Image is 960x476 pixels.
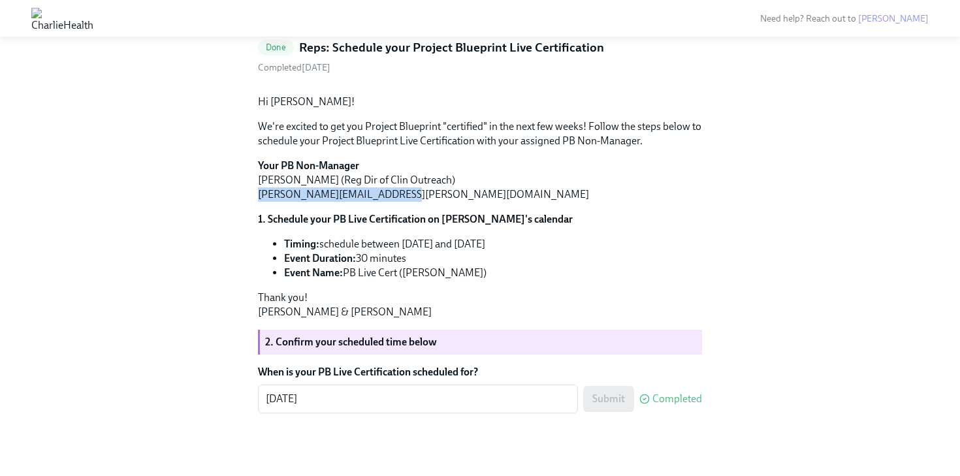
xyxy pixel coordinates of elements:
[760,13,929,24] span: Need help? Reach out to
[258,365,702,379] label: When is your PB Live Certification scheduled for?
[258,159,359,172] strong: Your PB Non-Manager
[284,238,319,250] strong: Timing:
[258,119,702,148] p: We're excited to get you Project Blueprint "certified" in the next few weeks! Follow the steps be...
[266,391,570,407] textarea: [DATE]
[284,266,343,279] strong: Event Name:
[284,237,702,251] li: schedule between [DATE] and [DATE]
[284,252,356,264] strong: Event Duration:
[652,394,702,404] span: Completed
[299,39,604,56] h5: Reps: Schedule your Project Blueprint Live Certification
[858,13,929,24] a: [PERSON_NAME]
[284,266,702,280] li: PB Live Cert ([PERSON_NAME])
[258,159,702,202] p: [PERSON_NAME] (Reg Dir of Clin Outreach) [PERSON_NAME][EMAIL_ADDRESS][PERSON_NAME][DOMAIN_NAME]
[31,8,93,29] img: CharlieHealth
[258,213,573,225] strong: 1. Schedule your PB Live Certification on [PERSON_NAME]'s calendar
[258,95,702,109] p: Hi [PERSON_NAME]!
[258,42,294,52] span: Done
[284,251,702,266] li: 30 minutes
[258,62,330,73] span: Thursday, August 21st 2025, 8:45 am
[258,291,702,319] p: Thank you! [PERSON_NAME] & [PERSON_NAME]
[265,336,437,348] strong: 2. Confirm your scheduled time below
